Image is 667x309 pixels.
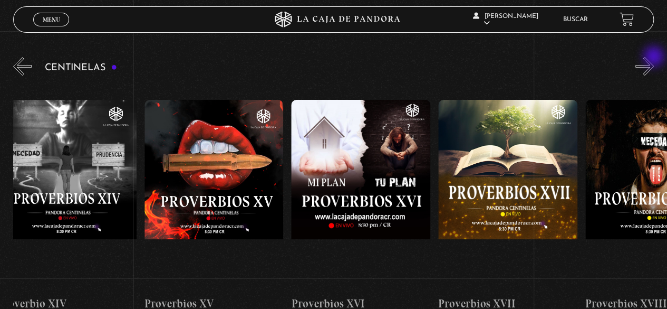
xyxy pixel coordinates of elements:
[473,13,538,26] span: [PERSON_NAME]
[39,25,64,32] span: Cerrar
[635,57,654,76] button: Next
[13,57,32,76] button: Previous
[43,16,60,23] span: Menu
[563,16,588,23] a: Buscar
[620,12,634,26] a: View your shopping cart
[45,63,117,73] h3: Centinelas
